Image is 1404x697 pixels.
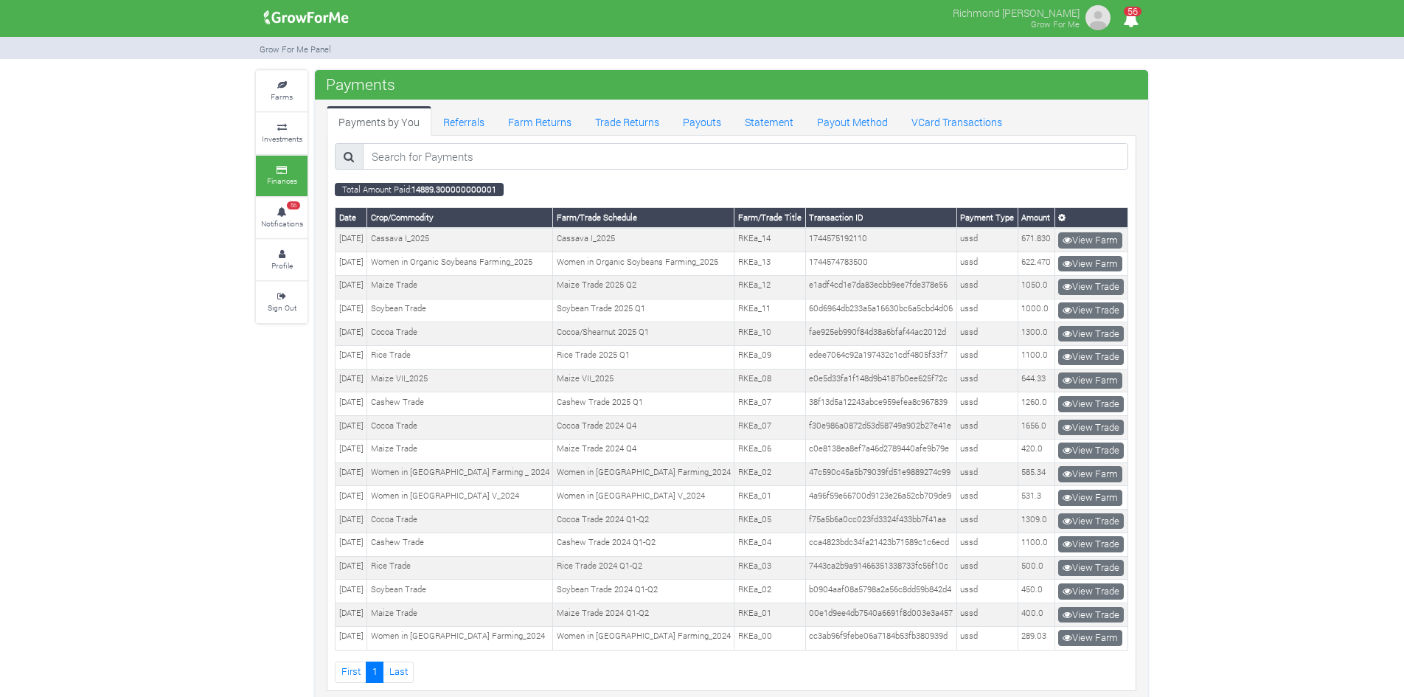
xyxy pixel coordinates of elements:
[805,416,956,440] td: f30e986a0872d53d58749a902b27e41e
[256,240,307,280] a: Profile
[336,533,367,556] td: [DATE]
[553,580,734,603] td: Soybean Trade 2024 Q1-Q2
[805,275,956,299] td: e1adf4cd1e7da83ecbb9ee7fde378e56
[553,626,734,650] td: Women in [GEOGRAPHIC_DATA] Farming_2024
[583,106,671,136] a: Trade Returns
[271,260,293,271] small: Profile
[734,510,805,533] td: RKEa_05
[335,183,504,196] small: Total Amount Paid:
[367,439,553,462] td: Maize Trade
[553,252,734,276] td: Women in Organic Soybeans Farming_2025
[805,603,956,627] td: 00e1d9ee4db7540a6691f8d003e3a457
[367,369,553,392] td: Maize VII_2025
[1116,14,1145,28] a: 56
[553,439,734,462] td: Maize Trade 2024 Q4
[805,462,956,486] td: 47c590c45a5b79039fd51e9889274c99
[261,218,303,229] small: Notifications
[956,603,1018,627] td: ussd
[1058,279,1124,295] a: View Trade
[1018,533,1054,556] td: 1100.0
[267,176,297,186] small: Finances
[956,556,1018,580] td: ussd
[956,486,1018,510] td: ussd
[322,69,399,99] span: Payments
[900,106,1014,136] a: VCard Transactions
[956,252,1018,276] td: ussd
[1058,583,1124,600] a: View Trade
[805,580,956,603] td: b0904aaf08a5798a2a56c8dd59b842d4
[367,510,553,533] td: Cocoa Trade
[1058,232,1122,249] a: View Farm
[336,462,367,486] td: [DATE]
[367,322,553,346] td: Cocoa Trade
[956,208,1018,228] th: Payment Type
[1018,486,1054,510] td: 531.3
[1018,416,1054,440] td: 1656.0
[1018,322,1054,346] td: 1300.0
[1018,556,1054,580] td: 500.0
[734,228,805,252] td: RKEa_14
[336,369,367,392] td: [DATE]
[336,626,367,650] td: [DATE]
[367,580,553,603] td: Soybean Trade
[1058,372,1122,389] a: View Farm
[268,302,296,313] small: Sign Out
[1116,3,1145,36] i: Notifications
[1058,536,1124,552] a: View Trade
[734,580,805,603] td: RKEa_02
[1018,462,1054,486] td: 585.34
[553,603,734,627] td: Maize Trade 2024 Q1-Q2
[956,228,1018,252] td: ussd
[805,510,956,533] td: f75a5b6a0cc023fd3324f433bb7f41aa
[553,345,734,369] td: Rice Trade 2025 Q1
[256,71,307,111] a: Farms
[1058,607,1124,623] a: View Trade
[367,208,553,228] th: Crop/Commodity
[553,322,734,346] td: Cocoa/Shearnut 2025 Q1
[327,106,431,136] a: Payments by You
[953,3,1080,21] p: Richmond [PERSON_NAME]
[956,626,1018,650] td: ussd
[1058,513,1124,530] a: View Trade
[553,392,734,416] td: Cashew Trade 2025 Q1
[734,275,805,299] td: RKEa_12
[336,299,367,322] td: [DATE]
[1031,18,1080,30] small: Grow For Me
[1058,466,1122,482] a: View Farm
[336,556,367,580] td: [DATE]
[734,322,805,346] td: RKEa_10
[1018,228,1054,252] td: 671.830
[956,322,1018,346] td: ussd
[336,228,367,252] td: [DATE]
[336,603,367,627] td: [DATE]
[1058,396,1124,412] a: View Trade
[256,113,307,153] a: Investments
[336,510,367,533] td: [DATE]
[734,416,805,440] td: RKEa_07
[553,462,734,486] td: Women in [GEOGRAPHIC_DATA] Farming_2024
[1058,420,1124,436] a: View Trade
[805,299,956,322] td: 60d6964db233a5a16630bc6a5cbd4d06
[734,603,805,627] td: RKEa_01
[1058,443,1124,459] a: View Trade
[1018,345,1054,369] td: 1100.0
[336,392,367,416] td: [DATE]
[336,439,367,462] td: [DATE]
[367,392,553,416] td: Cashew Trade
[956,416,1018,440] td: ussd
[734,345,805,369] td: RKEa_09
[956,392,1018,416] td: ussd
[367,252,553,276] td: Women in Organic Soybeans Farming_2025
[805,208,956,228] th: Transaction ID
[1058,326,1124,342] a: View Trade
[1018,299,1054,322] td: 1000.0
[335,662,366,683] a: First
[553,510,734,533] td: Cocoa Trade 2024 Q1-Q2
[553,556,734,580] td: Rice Trade 2024 Q1-Q2
[262,133,302,144] small: Investments
[805,392,956,416] td: 38f13d5a12243abce959efea8c967839
[805,228,956,252] td: 1744575192110
[956,439,1018,462] td: ussd
[256,156,307,196] a: Finances
[336,486,367,510] td: [DATE]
